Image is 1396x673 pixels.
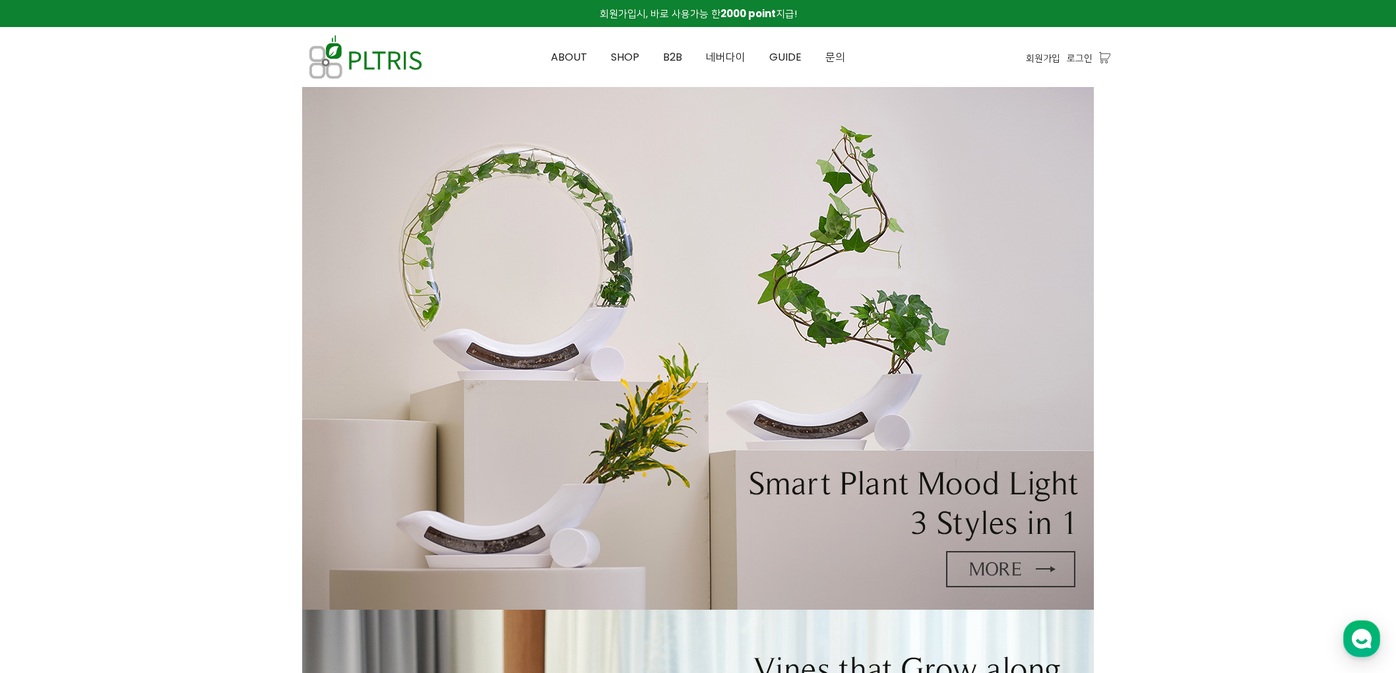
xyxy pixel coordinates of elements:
a: 네버다이 [694,28,757,87]
span: ABOUT [551,49,587,65]
a: ABOUT [539,28,599,87]
span: GUIDE [769,49,802,65]
a: 회원가입 [1026,51,1060,65]
span: SHOP [611,49,639,65]
a: GUIDE [757,28,813,87]
a: 로그인 [1067,51,1093,65]
span: B2B [663,49,682,65]
span: 문의 [825,49,845,65]
a: B2B [651,28,694,87]
strong: 2000 point [720,7,776,20]
span: 회원가입시, 바로 사용가능 한 지급! [600,7,797,20]
span: 네버다이 [706,49,746,65]
a: 문의 [813,28,857,87]
a: SHOP [599,28,651,87]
